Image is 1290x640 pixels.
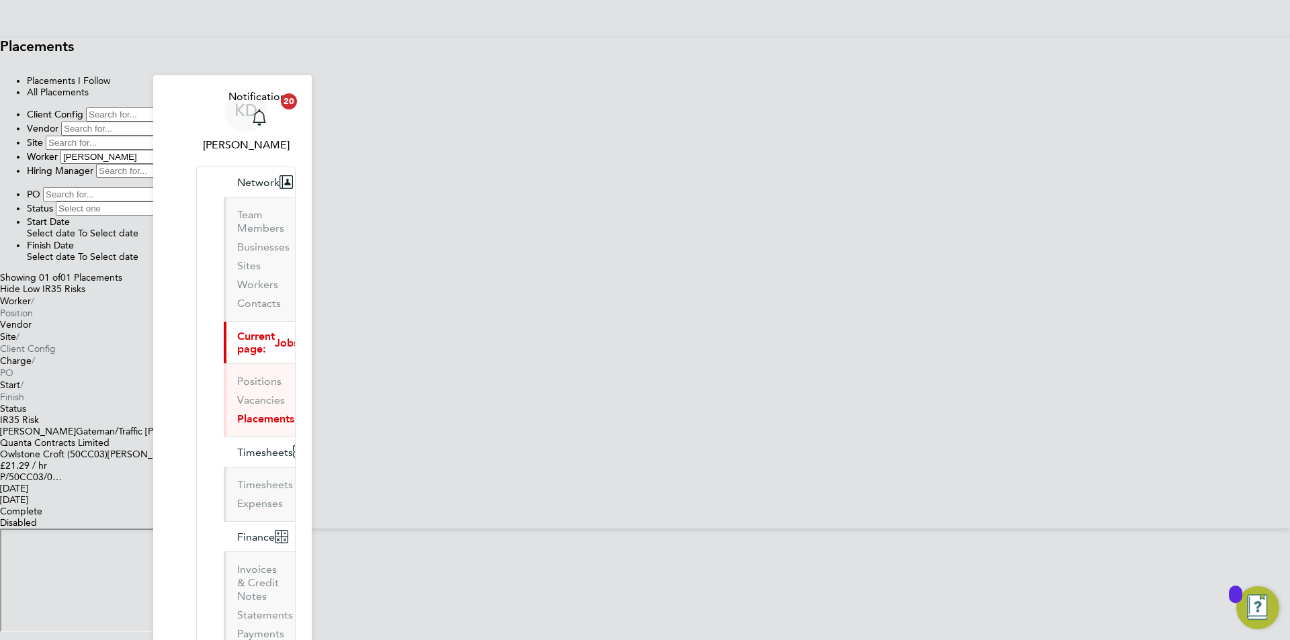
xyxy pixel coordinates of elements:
[27,108,83,120] label: Client Config
[237,240,290,253] a: Businesses
[237,330,275,355] span: Current page:
[237,531,275,543] span: Finance
[237,412,294,425] a: Placements
[27,150,58,163] label: Worker
[237,563,279,602] a: Invoices & Credit Notes
[96,164,215,178] input: Search for...
[228,89,291,132] a: Notifications20
[1236,586,1279,629] button: Open Resource Center, 11 new notifications
[237,278,278,291] a: Workers
[237,375,282,387] a: Positions
[27,239,74,251] label: Finish Date
[228,89,291,105] span: Notifications
[196,137,296,153] span: Karen Donald
[78,251,87,263] span: To
[61,122,180,136] input: Search for...
[27,228,75,239] span: Select date
[224,363,295,437] div: Current page:Jobs
[237,259,261,272] a: Sites
[86,107,205,122] input: Search for...
[56,201,175,216] input: Select one
[90,251,138,263] span: Select date
[27,216,70,228] label: Start Date
[237,627,284,640] a: Payments
[224,322,322,363] button: Current page:Jobs
[27,188,40,200] label: PO
[237,208,284,234] a: Team Members
[39,272,122,283] span: 01 Placements
[43,187,162,201] input: Search for...
[27,202,53,214] label: Status
[237,297,281,310] a: Contacts
[27,136,43,148] label: Site
[107,449,267,460] span: [PERSON_NAME] Construction - East
[46,136,165,150] input: Search for...
[90,228,138,239] span: Select date
[78,228,87,239] span: To
[76,426,245,437] span: Gateman/Traffic [PERSON_NAME] 2025
[237,446,293,459] span: Timesheets
[196,89,296,153] a: KD[PERSON_NAME]
[237,478,293,491] a: Timesheets
[237,497,283,510] a: Expenses
[275,336,298,349] span: Jobs
[32,460,47,471] span: / hr
[39,272,60,283] span: 01 of
[281,93,297,109] span: 20
[237,608,293,621] a: Statements
[27,165,93,177] label: Hiring Manager
[224,522,299,551] button: Finance
[237,394,285,406] a: Vacancies
[27,251,75,263] span: Select date
[224,467,295,521] div: Timesheets
[60,150,179,164] input: Search for...
[27,75,1290,87] li: Placements I Follow
[237,176,279,189] span: Network
[27,122,58,134] label: Vendor
[27,87,1290,98] li: All Placements
[224,437,317,467] button: Timesheets
[224,167,304,197] button: Network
